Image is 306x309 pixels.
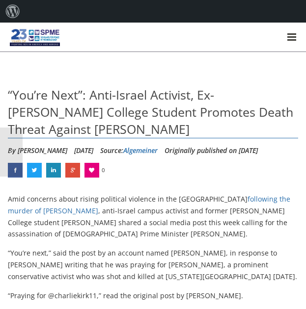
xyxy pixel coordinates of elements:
img: SPME [10,26,60,49]
a: “You’re Next”: Anti-Israel Activist, Ex-Barnard College Student Promotes Death Threat Against Net... [65,163,80,178]
p: “You’re next,” said the post by an account named [PERSON_NAME], in response to [PERSON_NAME] writ... [8,247,299,282]
p: Amid concerns about rising political violence in the [GEOGRAPHIC_DATA] , anti-Israel campus activ... [8,193,299,240]
li: By [PERSON_NAME] [8,143,67,158]
a: “You’re Next”: Anti-Israel Activist, Ex-Barnard College Student Promotes Death Threat Against Net... [27,163,42,178]
span: 0 [102,163,105,178]
p: “Praying for @charliekirk11,” read the original post by [PERSON_NAME]. [8,290,299,302]
span: “You’re Next”: Anti-Israel Activist, Ex-[PERSON_NAME] College Student Promotes Death Threat Again... [8,86,293,137]
a: Algemeiner [123,146,158,155]
a: “You’re Next”: Anti-Israel Activist, Ex-Barnard College Student Promotes Death Threat Against Net... [46,163,61,178]
li: Originally published on [DATE] [165,143,258,158]
li: [DATE] [74,143,93,158]
a: following the murder of [PERSON_NAME] [8,194,290,215]
div: Source: [100,143,158,158]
